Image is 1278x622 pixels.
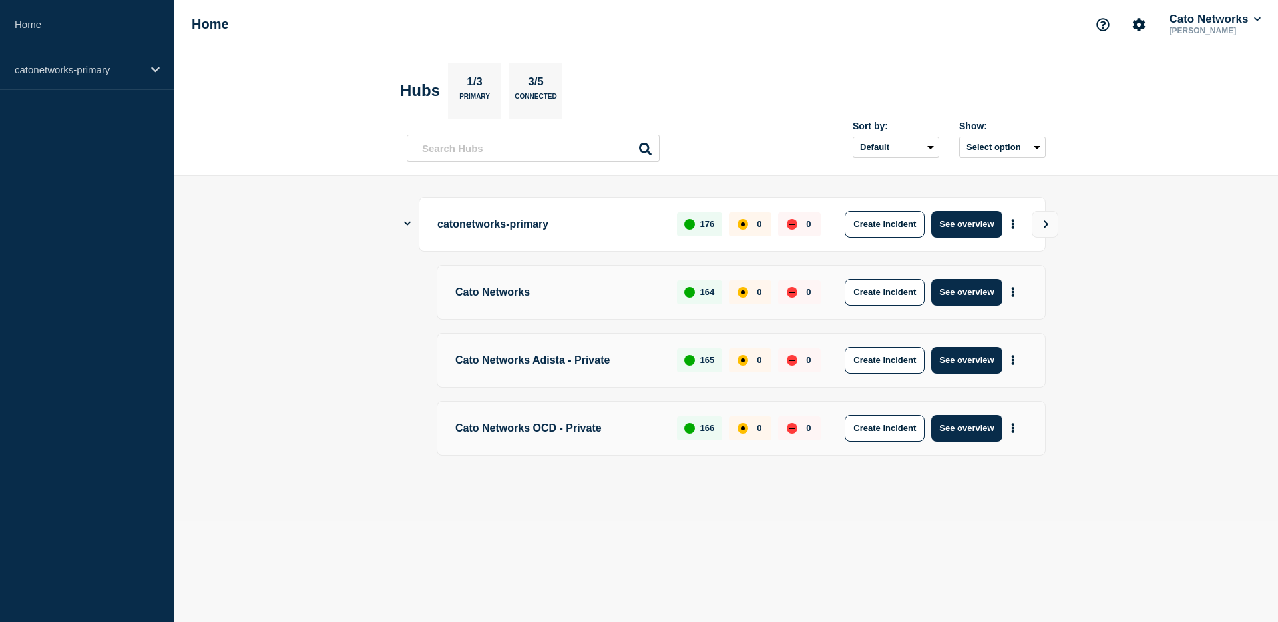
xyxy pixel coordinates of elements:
[931,415,1002,442] button: See overview
[684,423,695,434] div: up
[404,219,411,229] button: Show Connected Hubs
[515,93,556,107] p: Connected
[1125,11,1153,39] button: Account settings
[853,121,939,131] div: Sort by:
[455,279,662,306] p: Cato Networks
[684,219,695,230] div: up
[757,287,761,297] p: 0
[700,219,715,229] p: 176
[845,415,925,442] button: Create incident
[462,75,488,93] p: 1/3
[437,211,662,238] p: catonetworks-primary
[845,211,925,238] button: Create incident
[1166,13,1263,26] button: Cato Networks
[192,17,229,32] h1: Home
[738,219,748,230] div: affected
[757,355,761,365] p: 0
[1166,26,1263,35] p: [PERSON_NAME]
[757,423,761,433] p: 0
[523,75,549,93] p: 3/5
[787,423,797,434] div: down
[738,287,748,298] div: affected
[757,219,761,229] p: 0
[806,219,811,229] p: 0
[787,287,797,298] div: down
[853,137,939,158] select: Sort by
[700,423,715,433] p: 166
[1089,11,1117,39] button: Support
[459,93,490,107] p: Primary
[738,423,748,434] div: affected
[806,423,811,433] p: 0
[400,81,440,100] h2: Hubs
[959,137,1046,158] button: Select option
[700,287,715,297] p: 164
[845,347,925,374] button: Create incident
[1004,212,1022,236] button: More actions
[455,415,662,442] p: Cato Networks OCD - Private
[959,121,1046,131] div: Show:
[407,135,660,162] input: Search Hubs
[845,279,925,306] button: Create incident
[15,64,142,75] p: catonetworks-primary
[806,355,811,365] p: 0
[738,355,748,366] div: affected
[931,211,1002,238] button: See overview
[455,347,662,374] p: Cato Networks Adista - Private
[1032,211,1058,238] button: View
[700,355,715,365] p: 165
[787,219,797,230] div: down
[931,279,1002,306] button: See overview
[684,355,695,366] div: up
[1004,348,1022,372] button: More actions
[1004,416,1022,440] button: More actions
[684,287,695,298] div: up
[1004,280,1022,304] button: More actions
[787,355,797,366] div: down
[806,287,811,297] p: 0
[931,347,1002,374] button: See overview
